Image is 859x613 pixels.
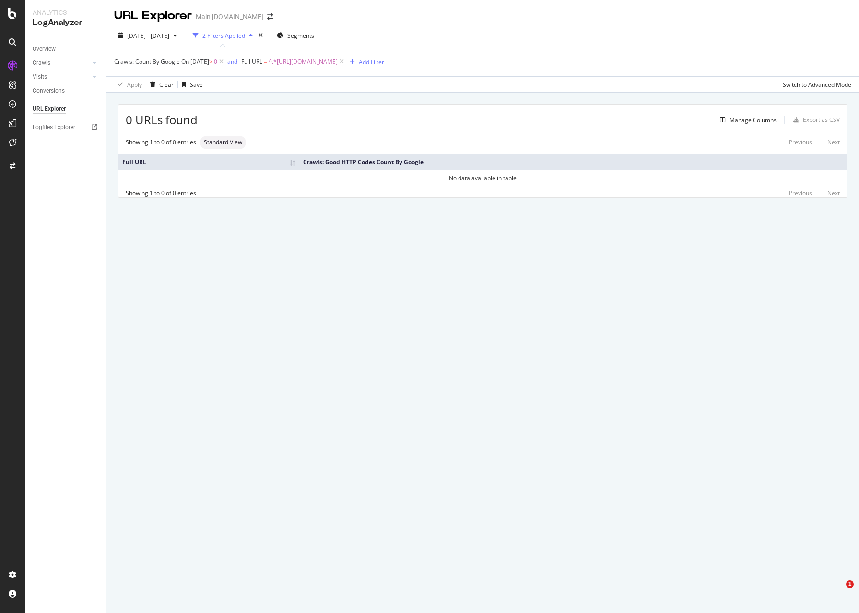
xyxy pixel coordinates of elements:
a: Logfiles Explorer [33,122,99,132]
span: 1 [846,580,854,588]
a: Conversions [33,86,99,96]
div: Save [190,81,203,89]
div: times [257,31,265,40]
div: 2 Filters Applied [202,32,245,40]
div: arrow-right-arrow-left [267,13,273,20]
div: Crawls [33,58,50,68]
a: Crawls [33,58,90,68]
div: Conversions [33,86,65,96]
div: Add Filter [359,58,384,66]
div: and [227,58,237,66]
a: Overview [33,44,99,54]
span: ^.*[URL][DOMAIN_NAME] [269,55,338,69]
div: Overview [33,44,56,54]
th: Full URL: activate to sort column ascending [118,154,299,170]
div: Showing 1 to 0 of 0 entries [126,189,196,197]
div: Manage Columns [730,116,777,124]
span: Segments [287,32,314,40]
span: = [264,58,267,66]
iframe: Intercom live chat [826,580,849,603]
span: 0 [214,55,217,69]
div: URL Explorer [114,8,192,24]
div: neutral label [200,136,246,149]
button: Segments [273,28,318,43]
div: LogAnalyzer [33,17,98,28]
div: Switch to Advanced Mode [783,81,851,89]
button: 2 Filters Applied [189,28,257,43]
div: Clear [159,81,174,89]
span: > [209,58,212,66]
th: Crawls: Good HTTP Codes Count By Google [299,154,847,170]
div: Logfiles Explorer [33,122,75,132]
td: No data available in table [118,170,847,186]
span: Crawls: Count By Google [114,58,180,66]
div: Analytics [33,8,98,17]
button: Switch to Advanced Mode [779,77,851,92]
button: Export as CSV [789,112,840,128]
div: Apply [127,81,142,89]
button: and [227,57,237,66]
div: Main [DOMAIN_NAME] [196,12,263,22]
span: Standard View [204,140,242,145]
span: On [DATE] [181,58,209,66]
a: Visits [33,72,90,82]
button: Add Filter [346,56,384,68]
div: Export as CSV [803,116,840,124]
span: Full URL [241,58,262,66]
span: [DATE] - [DATE] [127,32,169,40]
a: URL Explorer [33,104,99,114]
div: Showing 1 to 0 of 0 entries [126,138,196,146]
button: Clear [146,77,174,92]
button: Save [178,77,203,92]
button: [DATE] - [DATE] [114,28,181,43]
div: Visits [33,72,47,82]
div: URL Explorer [33,104,66,114]
button: Apply [114,77,142,92]
span: 0 URLs found [126,112,198,128]
button: Manage Columns [716,114,777,126]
